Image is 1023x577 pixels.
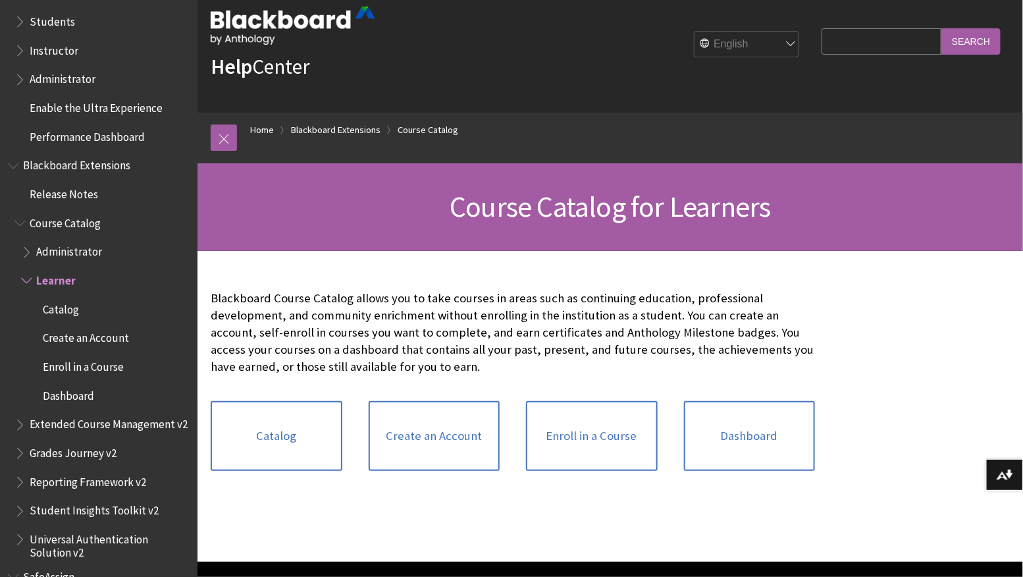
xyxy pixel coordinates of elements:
[450,188,770,225] span: Course Catalog for Learners
[684,401,816,471] a: Dashboard
[369,401,500,471] a: Create an Account
[36,241,102,259] span: Administrator
[30,528,188,559] span: Universal Authentication Solution v2
[695,32,800,58] select: Site Language Selector
[23,155,130,173] span: Blackboard Extensions
[211,7,375,45] img: Blackboard by Anthology
[43,298,79,316] span: Catalog
[8,155,190,560] nav: Book outline for Blackboard Extensions
[43,356,124,373] span: Enroll in a Course
[211,53,309,80] a: HelpCenter
[30,11,75,28] span: Students
[30,414,188,431] span: Extended Course Management v2
[250,122,274,138] a: Home
[30,500,159,518] span: Student Insights Toolkit v2
[526,401,658,471] a: Enroll in a Course
[941,28,1001,54] input: Search
[30,97,163,115] span: Enable the Ultra Experience
[30,212,101,230] span: Course Catalog
[30,40,78,57] span: Instructor
[30,471,146,489] span: Reporting Framework v2
[211,53,252,80] strong: Help
[30,126,145,144] span: Performance Dashboard
[43,385,94,402] span: Dashboard
[30,69,95,86] span: Administrator
[36,269,76,287] span: Learner
[30,442,117,460] span: Grades Journey v2
[43,327,129,345] span: Create an Account
[30,183,98,201] span: Release Notes
[211,401,342,471] a: Catalog
[211,290,815,376] p: Blackboard Course Catalog allows you to take courses in areas such as continuing education, profe...
[398,122,458,138] a: Course Catalog
[291,122,380,138] a: Blackboard Extensions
